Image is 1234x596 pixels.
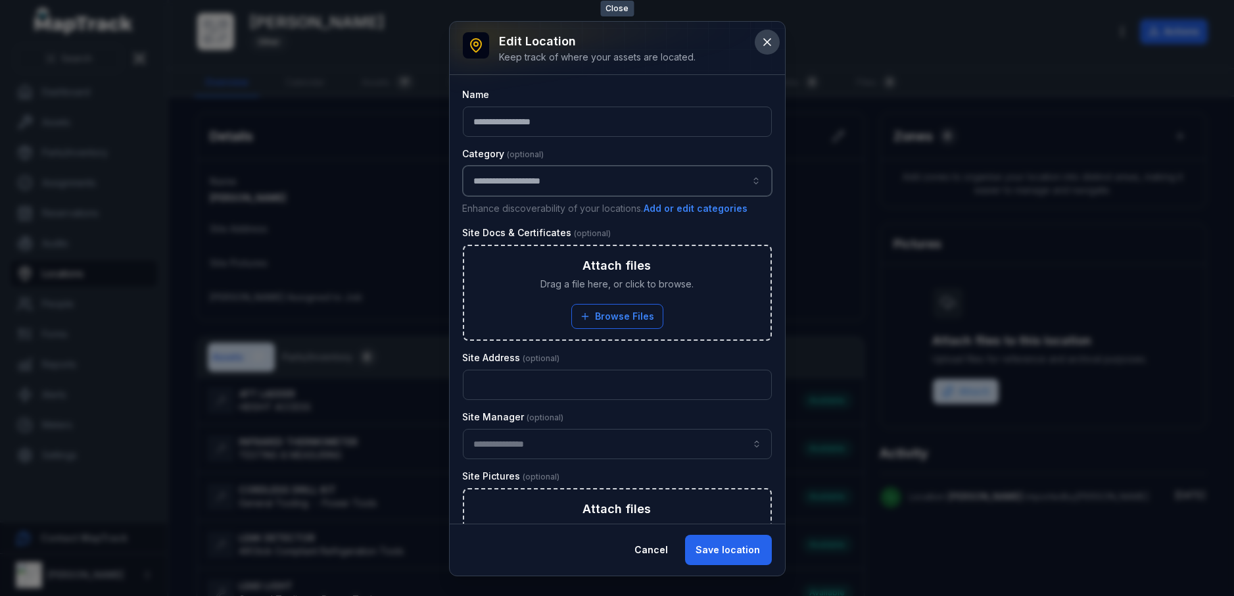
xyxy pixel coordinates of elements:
[600,1,634,16] span: Close
[463,147,544,161] label: Category
[500,32,696,51] h3: Edit location
[540,278,694,291] span: Drag a file here, or click to browse.
[463,470,560,483] label: Site Pictures
[583,257,652,275] h3: Attach files
[685,535,772,565] button: Save location
[644,201,749,216] button: Add or edit categories
[463,429,772,459] input: location-edit:cf[c438b2dc-02f0-432f-986e-4373bf59089e]-label
[463,88,490,101] label: Name
[571,304,663,329] button: Browse Files
[463,351,560,364] label: Site Address
[540,521,694,534] span: Drag a file here, or click to browse.
[463,201,772,216] p: Enhance discoverability of your locations.
[463,410,564,424] label: Site Manager
[500,51,696,64] div: Keep track of where your assets are located.
[463,226,611,239] label: Site Docs & Certificates
[624,535,680,565] button: Cancel
[583,500,652,518] h3: Attach files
